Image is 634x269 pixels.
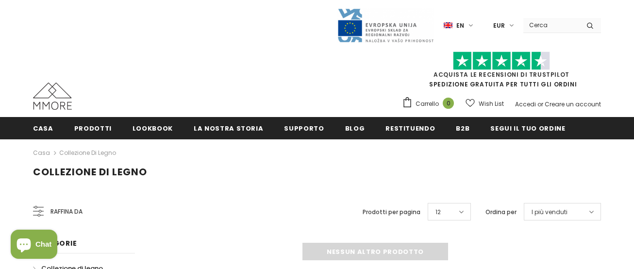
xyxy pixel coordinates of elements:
span: Lookbook [133,124,173,133]
a: Blog [345,117,365,139]
span: Collezione di legno [33,165,147,179]
a: Segui il tuo ordine [490,117,565,139]
span: Casa [33,124,53,133]
span: Prodotti [74,124,112,133]
span: en [456,21,464,31]
inbox-online-store-chat: Shopify online store chat [8,230,60,261]
a: Javni Razpis [337,21,434,29]
a: Wish List [466,95,504,112]
a: supporto [284,117,324,139]
a: Lookbook [133,117,173,139]
span: SPEDIZIONE GRATUITA PER TUTTI GLI ORDINI [402,56,601,88]
span: Segui il tuo ordine [490,124,565,133]
a: B2B [456,117,469,139]
span: supporto [284,124,324,133]
a: Creare un account [545,100,601,108]
span: Raffina da [50,206,83,217]
span: 0 [443,98,454,109]
a: Casa [33,147,50,159]
span: La nostra storia [194,124,263,133]
span: Wish List [479,99,504,109]
span: or [537,100,543,108]
a: Restituendo [385,117,435,139]
input: Search Site [523,18,579,32]
label: Ordina per [485,207,517,217]
span: EUR [493,21,505,31]
span: I più venduti [532,207,567,217]
span: B2B [456,124,469,133]
span: Blog [345,124,365,133]
a: Prodotti [74,117,112,139]
a: Carrello 0 [402,97,459,111]
img: Casi MMORE [33,83,72,110]
span: 12 [435,207,441,217]
img: Fidati di Pilot Stars [453,51,550,70]
img: Javni Razpis [337,8,434,43]
a: Acquista le recensioni di TrustPilot [434,70,569,79]
img: i-lang-1.png [444,21,452,30]
a: Casa [33,117,53,139]
span: Restituendo [385,124,435,133]
a: Collezione di legno [59,149,116,157]
label: Prodotti per pagina [363,207,420,217]
span: Carrello [416,99,439,109]
a: La nostra storia [194,117,263,139]
a: Accedi [515,100,536,108]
